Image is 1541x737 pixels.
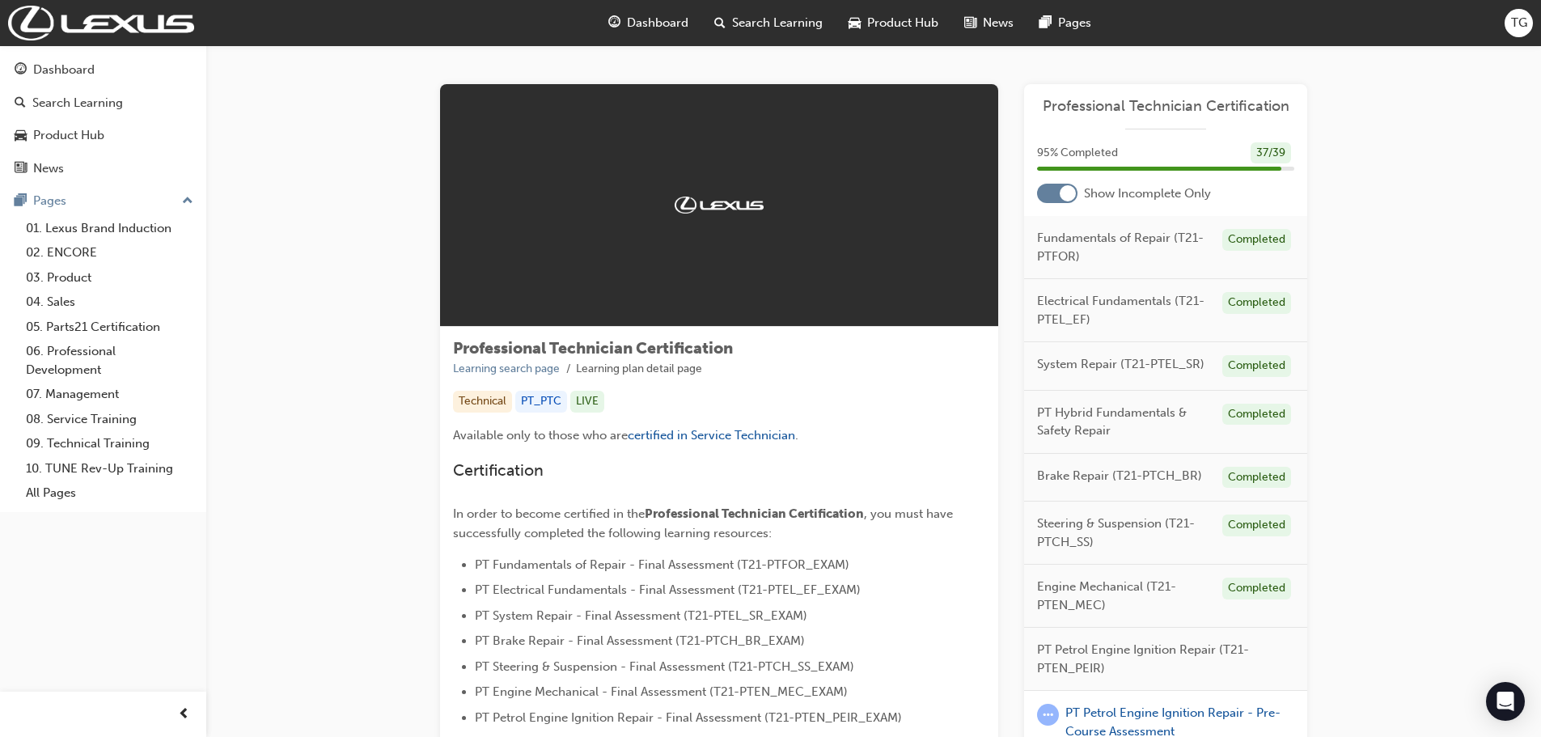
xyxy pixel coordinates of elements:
a: 05. Parts21 Certification [19,315,200,340]
a: 09. Technical Training [19,431,200,456]
div: News [33,159,64,178]
span: Fundamentals of Repair (T21-PTFOR) [1037,229,1209,265]
a: Product Hub [6,121,200,150]
span: PT Engine Mechanical - Final Assessment (T21-PTEN_MEC_EXAM) [475,684,848,699]
button: Pages [6,186,200,216]
a: News [6,154,200,184]
span: 95 % Completed [1037,144,1118,163]
a: news-iconNews [951,6,1027,40]
span: PT Steering & Suspension - Final Assessment (T21-PTCH_SS_EXAM) [475,659,854,674]
span: PT Brake Repair - Final Assessment (T21-PTCH_BR_EXAM) [475,633,805,648]
div: Completed [1222,229,1291,251]
a: 10. TUNE Rev-Up Training [19,456,200,481]
a: 01. Lexus Brand Induction [19,216,200,241]
div: Completed [1222,355,1291,377]
div: LIVE [570,391,604,413]
span: pages-icon [1039,13,1052,33]
a: guage-iconDashboard [595,6,701,40]
span: car-icon [15,129,27,143]
span: car-icon [849,13,861,33]
a: pages-iconPages [1027,6,1104,40]
div: Completed [1222,467,1291,489]
span: pages-icon [15,194,27,209]
a: 03. Product [19,265,200,290]
span: news-icon [15,162,27,176]
button: TG [1505,9,1533,37]
a: 07. Management [19,382,200,407]
span: Product Hub [867,14,938,32]
a: search-iconSearch Learning [701,6,836,40]
li: Learning plan detail page [576,360,702,379]
span: PT Fundamentals of Repair - Final Assessment (T21-PTFOR_EXAM) [475,557,849,572]
span: Search Learning [732,14,823,32]
span: Electrical Fundamentals (T21-PTEL_EF) [1037,292,1209,328]
img: Trak [8,6,194,40]
a: 06. Professional Development [19,339,200,382]
a: All Pages [19,481,200,506]
span: PT System Repair - Final Assessment (T21-PTEL_SR_EXAM) [475,608,807,623]
a: certified in Service Technician [628,428,795,443]
span: prev-icon [178,705,190,725]
a: Learning search page [453,362,560,375]
span: search-icon [714,13,726,33]
div: Open Intercom Messenger [1486,682,1525,721]
span: Dashboard [627,14,688,32]
img: Trak [675,197,764,213]
a: Professional Technician Certification [1037,97,1294,116]
span: PT Petrol Engine Ignition Repair (T21-PTEN_PEIR) [1037,641,1281,677]
div: Pages [33,192,66,210]
span: Professional Technician Certification [645,506,864,521]
span: Certification [453,461,544,480]
span: . [795,428,798,443]
span: Brake Repair (T21-PTCH_BR) [1037,467,1202,485]
span: up-icon [182,191,193,212]
span: search-icon [15,96,26,111]
span: news-icon [964,13,976,33]
span: guage-icon [15,63,27,78]
div: PT_PTC [515,391,567,413]
div: Product Hub [33,126,104,145]
a: 08. Service Training [19,407,200,432]
span: In order to become certified in the [453,506,645,521]
span: Pages [1058,14,1091,32]
span: Show Incomplete Only [1084,184,1211,203]
span: Available only to those who are [453,428,628,443]
a: 02. ENCORE [19,240,200,265]
div: 37 / 39 [1251,142,1291,164]
div: Completed [1222,515,1291,536]
div: Search Learning [32,94,123,112]
span: PT Petrol Engine Ignition Repair - Final Assessment (T21-PTEN_PEIR_EXAM) [475,710,902,725]
span: guage-icon [608,13,620,33]
a: Dashboard [6,55,200,85]
div: Dashboard [33,61,95,79]
span: Professional Technician Certification [453,339,733,358]
span: Engine Mechanical (T21-PTEN_MEC) [1037,578,1209,614]
a: 04. Sales [19,290,200,315]
span: , you must have successfully completed the following learning resources: [453,506,956,540]
span: learningRecordVerb_ATTEMPT-icon [1037,704,1059,726]
button: DashboardSearch LearningProduct HubNews [6,52,200,186]
span: Steering & Suspension (T21-PTCH_SS) [1037,515,1209,551]
a: car-iconProduct Hub [836,6,951,40]
a: Search Learning [6,88,200,118]
span: PT Electrical Fundamentals - Final Assessment (T21-PTEL_EF_EXAM) [475,582,861,597]
div: Completed [1222,404,1291,426]
div: Completed [1222,578,1291,599]
div: Completed [1222,292,1291,314]
span: PT Hybrid Fundamentals & Safety Repair [1037,404,1209,440]
div: Technical [453,391,512,413]
span: System Repair (T21-PTEL_SR) [1037,355,1204,374]
span: News [983,14,1014,32]
span: TG [1511,14,1527,32]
